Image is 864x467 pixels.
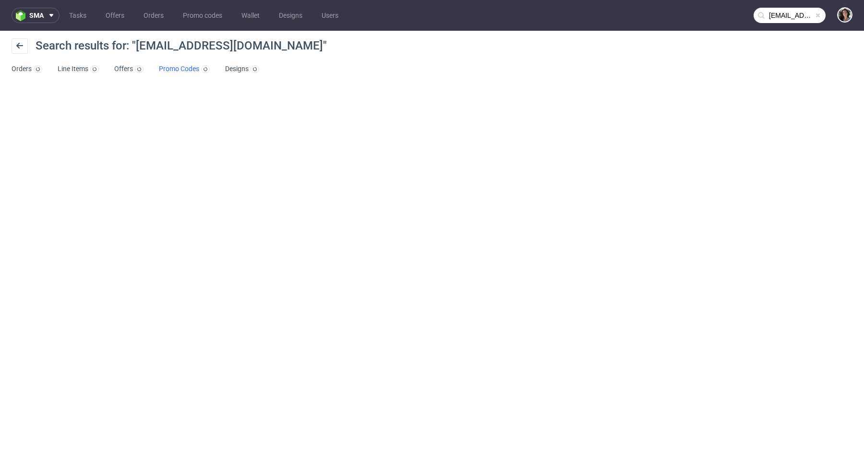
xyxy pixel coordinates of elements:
a: Promo codes [177,8,228,23]
a: Users [316,8,344,23]
a: Designs [273,8,308,23]
a: Orders [12,61,42,77]
a: Tasks [63,8,92,23]
button: sma [12,8,60,23]
a: Designs [225,61,259,77]
span: sma [29,12,44,19]
a: Wallet [236,8,265,23]
img: Moreno Martinez Cristina [838,8,852,22]
a: Orders [138,8,169,23]
img: logo [16,10,29,21]
span: Search results for: "[EMAIL_ADDRESS][DOMAIN_NAME]" [36,39,327,52]
a: Offers [100,8,130,23]
a: Line Items [58,61,99,77]
a: Offers [114,61,144,77]
a: Promo Codes [159,61,210,77]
